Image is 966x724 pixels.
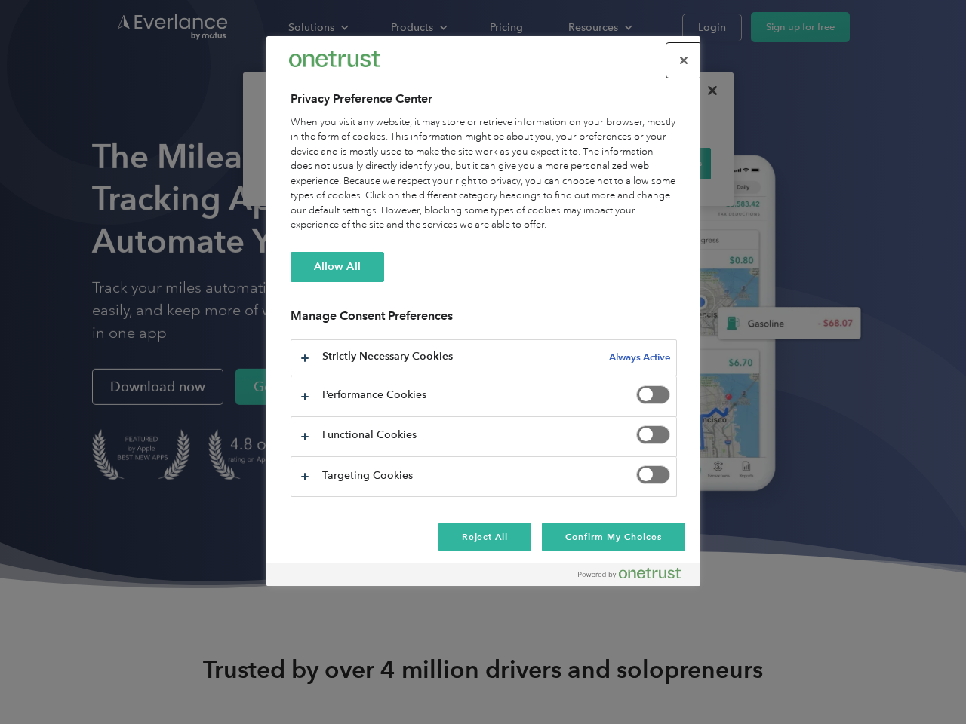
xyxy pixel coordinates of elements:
[289,44,380,74] div: Everlance
[291,115,677,233] div: When you visit any website, it may store or retrieve information on your browser, mostly in the f...
[667,44,700,77] button: Close
[578,567,681,579] img: Powered by OneTrust Opens in a new Tab
[291,252,384,282] button: Allow All
[266,36,700,586] div: Privacy Preference Center
[291,90,677,108] h2: Privacy Preference Center
[438,523,532,551] button: Reject All
[542,523,685,551] button: Confirm My Choices
[289,51,380,66] img: Everlance
[291,308,677,332] h3: Manage Consent Preferences
[266,36,700,586] div: Preference center
[578,567,693,586] a: Powered by OneTrust Opens in a new Tab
